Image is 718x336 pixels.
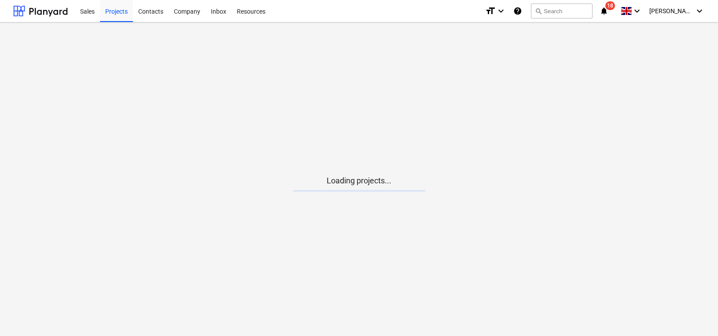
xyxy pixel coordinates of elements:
[649,7,693,15] span: [PERSON_NAME]
[531,4,593,18] button: Search
[513,6,522,16] i: Knowledge base
[600,6,608,16] i: notifications
[485,6,496,16] i: format_size
[496,6,506,16] i: keyboard_arrow_down
[694,6,705,16] i: keyboard_arrow_down
[535,7,542,15] span: search
[293,175,425,186] p: Loading projects...
[605,1,615,10] span: 18
[632,6,642,16] i: keyboard_arrow_down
